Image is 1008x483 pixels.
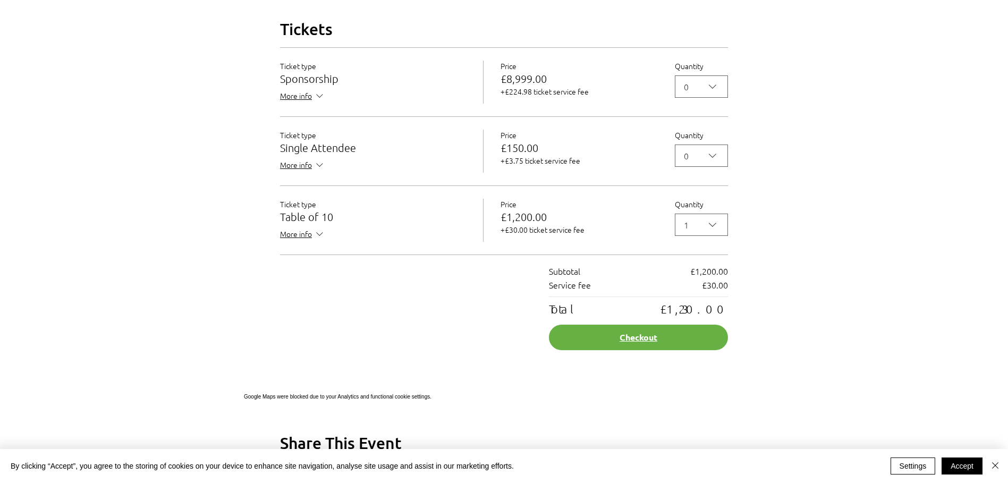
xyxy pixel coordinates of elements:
span: Google Maps were blocked due to your Analytics and functional cookie settings. [244,394,431,400]
p: £1,230.00 [660,303,728,314]
span: Ticket type [280,61,316,71]
p: £30.00 [702,279,728,290]
div: 1 [684,218,689,231]
label: Quantity [675,61,728,71]
p: £1,200.00 [501,211,658,222]
button: Checkout [549,325,728,350]
div: 0 [684,80,689,93]
h3: Sponsorship [280,73,466,84]
p: £8,999.00 [501,73,658,84]
p: Service fee [549,279,591,290]
img: Close [989,459,1002,472]
h2: Share This Event [280,433,728,453]
h3: Table of 10 [280,211,466,222]
h2: Tickets [280,19,728,39]
p: +£30.00 ticket service fee [501,224,658,235]
p: Subtotal [549,266,580,276]
button: Accept [942,457,982,474]
span: Price [501,199,516,209]
p: £150.00 [501,142,658,153]
p: Total [549,303,577,314]
p: +£224.98 ticket service fee [501,86,658,97]
h3: Single Attendee [280,142,466,153]
button: More info [280,228,325,242]
button: More info [280,159,325,173]
div: 0 [684,149,689,162]
span: Price [501,61,516,71]
button: Close [989,457,1002,474]
p: £1,200.00 [690,266,728,276]
label: Quantity [675,199,728,209]
label: Quantity [675,130,728,140]
span: By clicking “Accept”, you agree to the storing of cookies on your device to enhance site navigati... [11,461,514,471]
p: +£3.75 ticket service fee [501,155,658,166]
span: Price [501,130,516,140]
button: Settings [891,457,936,474]
span: Ticket type [280,130,316,140]
span: Ticket type [280,199,316,209]
button: More info [280,90,325,104]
